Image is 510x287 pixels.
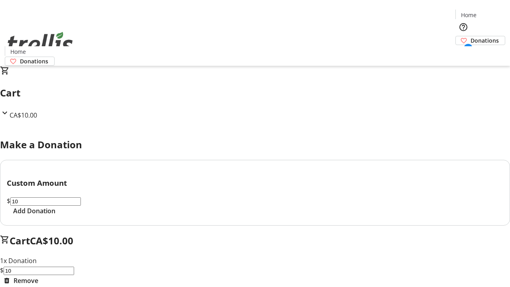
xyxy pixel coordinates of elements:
span: Donations [20,57,48,65]
a: Home [456,11,481,19]
a: Home [5,47,31,56]
input: Donation Amount [4,267,74,275]
span: Add Donation [13,206,55,216]
span: Remove [14,276,38,285]
span: Home [461,11,477,19]
h3: Custom Amount [7,177,503,189]
span: Donations [471,36,499,45]
img: Orient E2E Organization ZwS7lenqNW's Logo [5,23,76,63]
button: Cart [455,45,471,61]
span: Home [10,47,26,56]
button: Add Donation [7,206,62,216]
a: Donations [455,36,505,45]
input: Donation Amount [10,197,81,206]
a: Donations [5,57,55,66]
button: Help [455,19,471,35]
span: CA$10.00 [10,111,37,120]
span: $ [7,197,10,205]
span: CA$10.00 [30,234,73,247]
